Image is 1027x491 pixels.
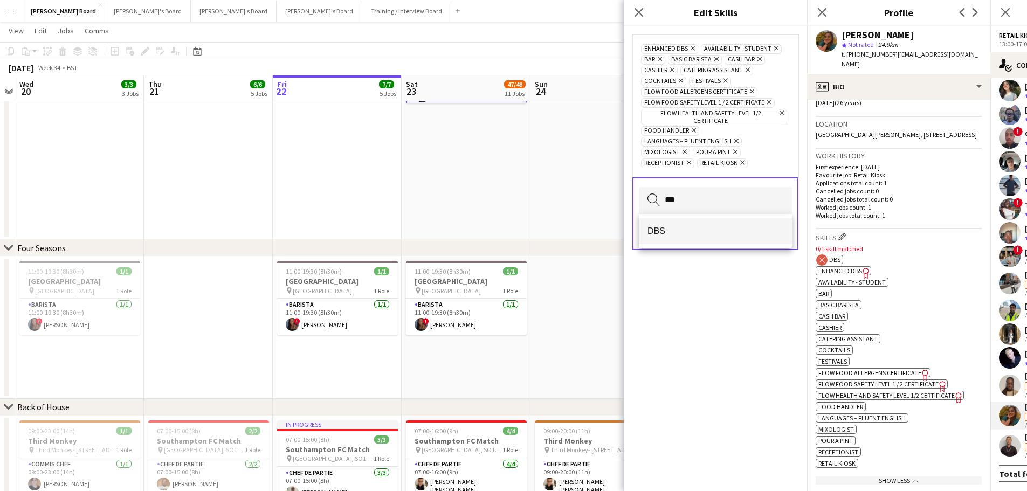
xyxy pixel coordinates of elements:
[277,299,398,335] app-card-role: Barista1/111:00-19:30 (8h30m)![PERSON_NAME]
[423,318,429,324] span: !
[406,436,527,446] h3: Southampton FC Match
[816,476,982,485] div: Show Less
[644,66,667,75] span: Cashier
[105,1,191,22] button: [PERSON_NAME]'s Board
[842,30,914,40] div: [PERSON_NAME]
[35,287,94,295] span: [GEOGRAPHIC_DATA]
[53,24,78,38] a: Jobs
[116,287,132,295] span: 1 Role
[818,425,854,433] span: Mixologist
[816,171,982,179] p: Favourite job: Retail Kiosk
[17,243,66,253] div: Four Seasons
[644,45,688,53] span: Enhanced DBS
[644,88,747,96] span: Flow Food Allergens Certificate
[293,454,374,462] span: [GEOGRAPHIC_DATA], SO14 5FP
[147,85,162,98] span: 21
[647,226,783,236] span: DBS
[644,137,732,146] span: Languages – Fluent English
[275,85,287,98] span: 22
[36,64,63,72] span: Week 34
[18,85,33,98] span: 20
[818,357,847,365] span: Festivals
[36,318,43,324] span: !
[122,89,139,98] div: 3 Jobs
[535,436,656,446] h3: Third Monkey
[816,179,982,187] p: Applications total count: 1
[67,64,78,72] div: BST
[807,5,990,19] h3: Profile
[550,446,631,454] span: Third Monkey- [STREET_ADDRESS]
[816,195,982,203] p: Cancelled jobs total count: 0
[818,414,906,422] span: Languages – Fluent English
[404,85,418,98] span: 23
[415,427,458,435] span: 07:00-16:00 (9h)
[818,346,850,354] span: Cocktails
[293,287,352,295] span: [GEOGRAPHIC_DATA]
[816,203,982,211] p: Worked jobs count: 1
[818,403,863,411] span: Food Handler
[535,79,548,89] span: Sun
[1013,245,1023,255] span: !
[294,318,300,324] span: !
[502,446,518,454] span: 1 Role
[148,79,162,89] span: Thu
[35,26,47,36] span: Edit
[505,89,525,98] div: 11 Jobs
[816,151,982,161] h3: Work history
[277,276,398,286] h3: [GEOGRAPHIC_DATA]
[816,231,982,243] h3: Skills
[277,445,398,454] h3: Southampton FC Match
[543,427,590,435] span: 09:00-20:00 (11h)
[818,459,856,467] span: Retail Kiosk
[684,66,743,75] span: Catering Assistant
[816,119,982,129] h3: Location
[818,335,878,343] span: Catering Assistant
[406,276,527,286] h3: [GEOGRAPHIC_DATA]
[728,56,755,64] span: Cash Bar
[818,323,842,331] span: Cashier
[116,267,132,275] span: 1/1
[816,187,982,195] p: Cancelled jobs count: 0
[502,287,518,295] span: 1 Role
[818,267,862,275] span: Enhanced DBS
[644,127,689,135] span: Food Handler
[19,436,140,446] h3: Third Monkey
[700,159,737,168] span: Retail Kiosk
[30,24,51,38] a: Edit
[415,267,471,275] span: 11:00-19:30 (8h30m)
[19,261,140,335] app-job-card: 11:00-19:30 (8h30m)1/1[GEOGRAPHIC_DATA] [GEOGRAPHIC_DATA]1 RoleBarista1/111:00-19:30 (8h30m)![PER...
[644,159,684,168] span: Receptionist
[286,267,342,275] span: 11:00-19:30 (8h30m)
[19,299,140,335] app-card-role: Barista1/111:00-19:30 (8h30m)![PERSON_NAME]
[4,24,28,38] a: View
[644,109,777,125] span: Flow Health and Safety Level 1/2 Certificate
[807,74,990,100] div: Bio
[277,420,398,429] div: In progress
[816,211,982,219] p: Worked jobs total count: 1
[277,1,362,22] button: [PERSON_NAME]'s Board
[406,299,527,335] app-card-role: Barista1/111:00-19:30 (8h30m)![PERSON_NAME]
[80,24,113,38] a: Comms
[644,56,655,64] span: bar
[245,427,260,435] span: 2/2
[842,50,898,58] span: t. [PHONE_NUMBER]
[277,261,398,335] app-job-card: 11:00-19:30 (8h30m)1/1[GEOGRAPHIC_DATA] [GEOGRAPHIC_DATA]1 RoleBarista1/111:00-19:30 (8h30m)![PER...
[704,45,771,53] span: Availability - Student
[696,148,730,157] span: Pour a Pint
[116,446,132,454] span: 1 Role
[374,435,389,444] span: 3/3
[818,448,858,456] span: Receptionist
[876,40,900,49] span: 24.9km
[644,99,764,107] span: Flow Food Safety Level 1 / 2 Certificate
[379,80,394,88] span: 7/7
[644,77,676,86] span: Cocktails
[818,278,886,286] span: Availability - Student
[19,79,33,89] span: Wed
[816,130,977,139] span: [GEOGRAPHIC_DATA][PERSON_NAME], [STREET_ADDRESS]
[406,261,527,335] app-job-card: 11:00-19:30 (8h30m)1/1[GEOGRAPHIC_DATA] [GEOGRAPHIC_DATA]1 RoleBarista1/111:00-19:30 (8h30m)![PER...
[504,80,526,88] span: 47/48
[164,446,245,454] span: [GEOGRAPHIC_DATA], SO14 5FP
[671,56,712,64] span: BASIC BARISTA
